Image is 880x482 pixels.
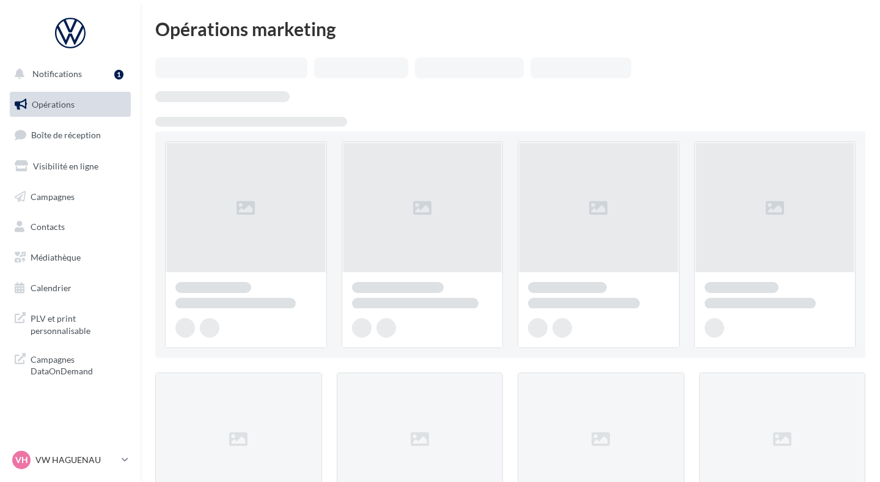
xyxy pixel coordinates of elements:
span: Boîte de réception [31,130,101,140]
p: VW HAGUENAU [35,454,117,466]
span: PLV et print personnalisable [31,310,126,336]
a: Campagnes [7,184,133,210]
a: Médiathèque [7,245,133,270]
a: Calendrier [7,275,133,301]
a: Campagnes DataOnDemand [7,346,133,382]
a: VH VW HAGUENAU [10,448,131,472]
a: Opérations [7,92,133,117]
span: Calendrier [31,283,71,293]
span: Campagnes DataOnDemand [31,351,126,377]
span: Visibilité en ligne [33,161,98,171]
a: Boîte de réception [7,122,133,148]
a: Contacts [7,214,133,240]
a: Visibilité en ligne [7,154,133,179]
span: Notifications [32,69,82,79]
span: Contacts [31,221,65,232]
span: VH [15,454,28,466]
a: PLV et print personnalisable [7,305,133,341]
div: 1 [114,70,123,80]
span: Campagnes [31,191,75,201]
span: Médiathèque [31,252,81,262]
span: Opérations [32,99,75,109]
button: Notifications 1 [7,61,128,87]
div: Opérations marketing [155,20,865,38]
